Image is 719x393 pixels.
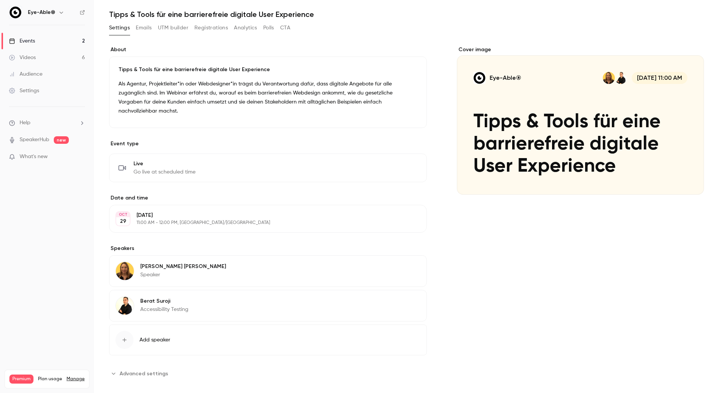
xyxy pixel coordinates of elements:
[140,306,188,313] p: Accessibility Testing
[457,46,704,195] section: Cover image
[54,136,69,144] span: new
[140,271,226,279] p: Speaker
[137,212,387,219] p: [DATE]
[116,212,130,217] div: OCT
[118,79,417,116] p: Als Agentur, Projektleiter*in oder Webdesigner*in trägst du Verantwortung dafür, dass digitale An...
[109,324,427,355] button: Add speaker
[120,370,168,378] span: Advanced settings
[234,22,257,34] button: Analytics
[133,168,196,176] span: Go live at scheduled time
[9,6,21,18] img: Eye-Able®
[109,22,130,34] button: Settings
[109,367,427,379] section: Advanced settings
[109,194,427,202] label: Date and time
[20,153,48,161] span: What's new
[9,37,35,45] div: Events
[158,22,188,34] button: UTM builder
[109,46,427,53] label: About
[109,255,427,287] div: Veronika Winkler[PERSON_NAME] [PERSON_NAME]Speaker
[137,220,387,226] p: 11:00 AM - 12:00 PM, [GEOGRAPHIC_DATA]/[GEOGRAPHIC_DATA]
[9,87,39,94] div: Settings
[140,336,170,344] span: Add speaker
[9,54,36,61] div: Videos
[116,297,134,315] img: Berat Suroji
[109,140,427,148] p: Event type
[116,262,134,280] img: Veronika Winkler
[120,218,126,225] p: 29
[28,9,55,16] h6: Eye-Able®
[109,245,427,252] label: Speakers
[9,119,85,127] li: help-dropdown-opener
[457,46,704,53] label: Cover image
[20,136,49,144] a: SpeakerHub
[9,375,33,384] span: Premium
[140,263,226,270] p: [PERSON_NAME] [PERSON_NAME]
[136,22,152,34] button: Emails
[263,22,274,34] button: Polls
[140,297,188,305] p: Berat Suroji
[38,376,62,382] span: Plan usage
[109,290,427,321] div: Berat SurojiBerat SurojiAccessibility Testing
[133,160,196,168] span: Live
[109,10,704,19] h1: Tipps & Tools für eine barrierefreie digitale User Experience
[20,119,30,127] span: Help
[9,70,42,78] div: Audience
[109,367,173,379] button: Advanced settings
[280,22,290,34] button: CTA
[194,22,228,34] button: Registrations
[118,66,417,73] p: Tipps & Tools für eine barrierefreie digitale User Experience
[67,376,85,382] a: Manage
